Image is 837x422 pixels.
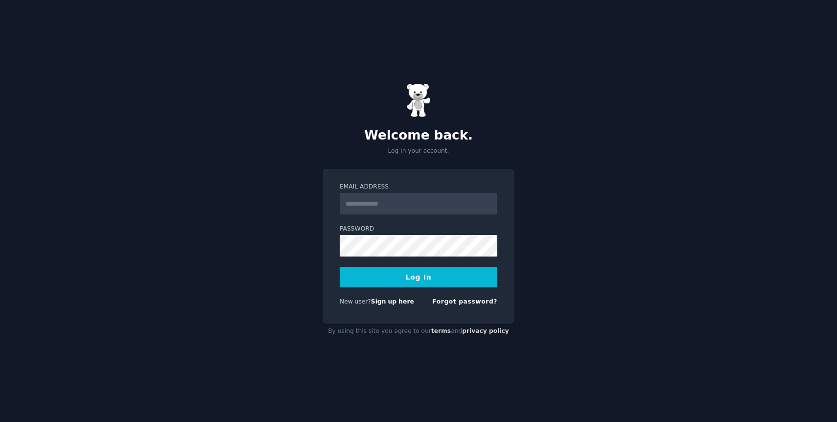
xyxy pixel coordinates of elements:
h2: Welcome back. [323,128,514,143]
p: Log in your account. [323,147,514,156]
label: Password [340,225,497,234]
button: Log In [340,267,497,287]
a: privacy policy [462,328,509,334]
div: By using this site you agree to our and [323,324,514,339]
a: Forgot password? [432,298,497,305]
img: Gummy Bear [406,83,431,117]
a: terms [431,328,451,334]
span: New user? [340,298,371,305]
label: Email Address [340,183,497,191]
a: Sign up here [371,298,414,305]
